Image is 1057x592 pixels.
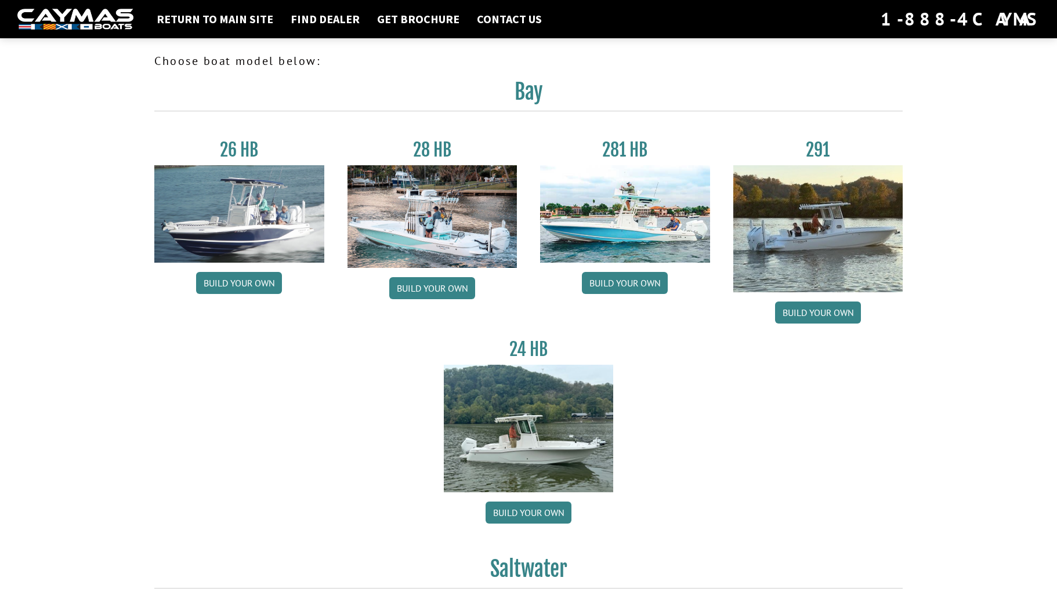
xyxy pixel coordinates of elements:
img: 26_new_photo_resized.jpg [154,165,324,263]
img: 28_hb_thumbnail_for_caymas_connect.jpg [347,165,517,268]
img: white-logo-c9c8dbefe5ff5ceceb0f0178aa75bf4bb51f6bca0971e226c86eb53dfe498488.png [17,9,133,30]
img: 24_HB_thumbnail.jpg [444,365,614,492]
p: Choose boat model below: [154,52,903,70]
a: Find Dealer [285,12,365,27]
a: Build your own [196,272,282,294]
img: 28-hb-twin.jpg [540,165,710,263]
a: Return to main site [151,12,279,27]
h3: 28 HB [347,139,517,161]
div: 1-888-4CAYMAS [881,6,1040,32]
a: Get Brochure [371,12,465,27]
h3: 281 HB [540,139,710,161]
a: Build your own [389,277,475,299]
a: Build your own [486,502,571,524]
a: Build your own [582,272,668,294]
h3: 26 HB [154,139,324,161]
a: Contact Us [471,12,548,27]
h2: Saltwater [154,556,903,589]
h2: Bay [154,79,903,111]
h3: 24 HB [444,339,614,360]
a: Build your own [775,302,861,324]
h3: 291 [733,139,903,161]
img: 291_Thumbnail.jpg [733,165,903,292]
